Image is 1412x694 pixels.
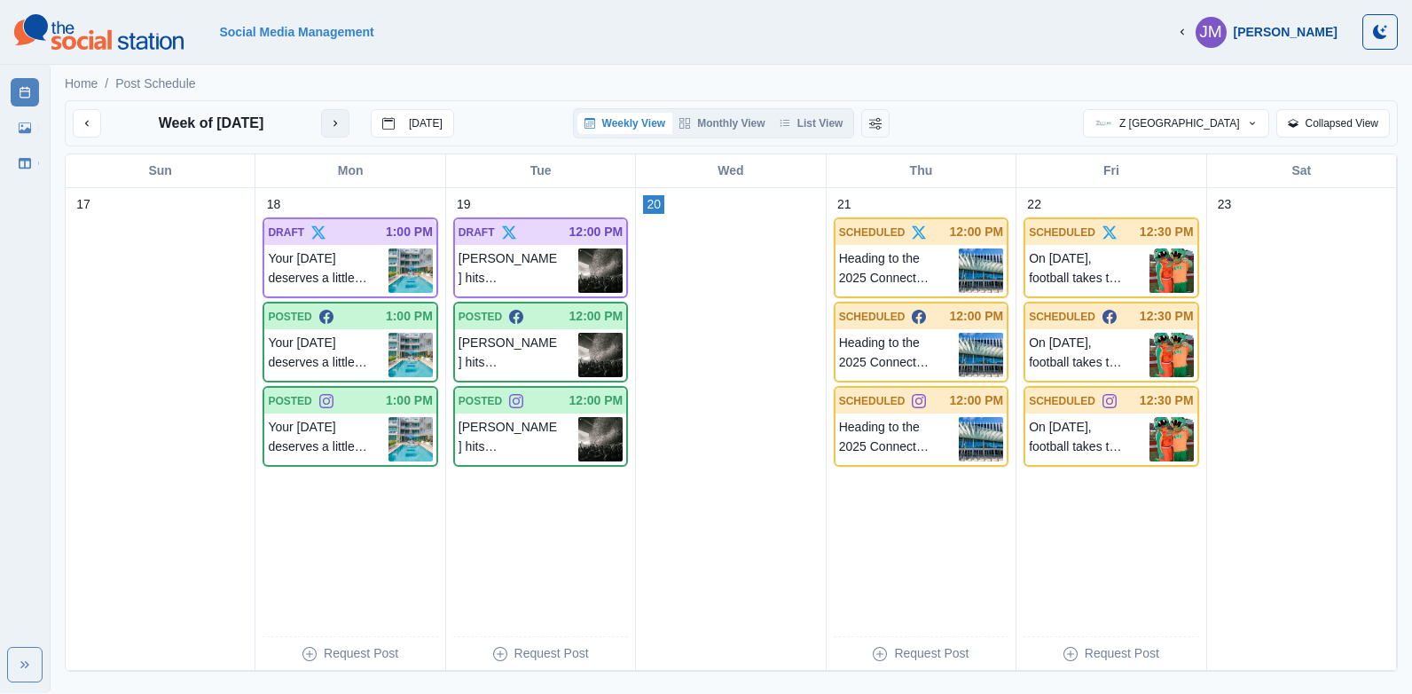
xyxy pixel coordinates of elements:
[1029,393,1095,409] p: SCHEDULED
[388,248,433,293] img: gws1psv9hiy4irdbw559
[1149,417,1194,461] img: byh7f33evlwlhsuu7gac
[1094,114,1112,132] img: 148729378538865
[459,333,578,377] p: [PERSON_NAME] hits [GEOGRAPHIC_DATA] this [DATE]–[DATE] at @[GEOGRAPHIC_DATA]! 🎶 From fan-favorit...
[839,393,906,409] p: SCHEDULED
[1362,14,1398,50] button: Toggle Mode
[1218,195,1232,214] p: 23
[514,644,589,663] p: Request Post
[1207,154,1397,187] div: Sat
[839,248,959,293] p: Heading to the 2025 Connect Marketplace at @TheMiamiBeachCC? You're going to need a place to land...
[1140,307,1194,326] p: 12:30 PM
[647,195,661,214] p: 20
[1276,109,1391,138] button: Collapsed View
[1140,391,1194,410] p: 12:30 PM
[386,223,433,241] p: 1:00 PM
[569,307,624,326] p: 12:00 PM
[1029,309,1095,325] p: SCHEDULED
[371,109,454,138] button: go to today
[894,644,969,663] p: Request Post
[65,75,196,93] nav: breadcrumb
[672,113,772,134] button: Monthly View
[219,25,373,39] a: Social Media Management
[1085,644,1159,663] p: Request Post
[837,195,851,214] p: 21
[459,417,578,461] p: [PERSON_NAME] hits [GEOGRAPHIC_DATA] this [DATE]–[DATE] at @fillmoremb! 🎶 From fan-favorite hits ...
[959,333,1003,377] img: ljfnu7wgyhjpzcuzg8kk
[959,248,1003,293] img: ljfnu7wgyhjpzcuzg8kk
[268,417,388,461] p: Your [DATE] deserves a little extra 'Z' — as in, ultimate zen and zero responsibilities! Z [GEOGR...
[839,225,906,241] p: SCHEDULED
[1140,223,1194,241] p: 12:30 PM
[255,154,445,187] div: Mon
[569,223,624,241] p: 12:00 PM
[459,309,502,325] p: POSTED
[577,113,673,134] button: Weekly View
[65,75,98,93] a: Home
[7,647,43,682] button: Expand
[446,154,636,187] div: Tue
[1027,195,1041,214] p: 22
[773,113,851,134] button: List View
[636,154,826,187] div: Wed
[11,78,39,106] a: Post Schedule
[1149,333,1194,377] img: byh7f33evlwlhsuu7gac
[268,393,311,409] p: POSTED
[1016,154,1206,187] div: Fri
[839,333,959,377] p: Heading to the 2025 Connect Marketplace at @MiamiBeachConventionCenter? You're going to need a pl...
[73,109,101,138] button: previous month
[115,75,195,93] a: Post Schedule
[324,644,398,663] p: Request Post
[569,391,624,410] p: 12:00 PM
[321,109,349,138] button: next month
[459,248,578,293] p: [PERSON_NAME] hits [GEOGRAPHIC_DATA] this [DATE]–[DATE] at @[GEOGRAPHIC_DATA]! 🎶 From fan-favorit...
[949,307,1003,326] p: 12:00 PM
[1234,25,1337,40] div: [PERSON_NAME]
[409,117,443,130] p: [DATE]
[959,417,1003,461] img: ljfnu7wgyhjpzcuzg8kk
[949,391,1003,410] p: 12:00 PM
[267,195,281,214] p: 18
[1149,248,1194,293] img: byh7f33evlwlhsuu7gac
[388,417,433,461] img: gws1psv9hiy4irdbw559
[11,149,39,177] a: Client Dashboard
[839,417,959,461] p: Heading to the 2025 Connect Marketplace at @themiamibeachcc? You're going to need a place to land...
[76,195,90,214] p: 17
[861,109,890,138] button: Change View Order
[1199,11,1222,53] div: Julie Motes
[268,225,304,241] p: DRAFT
[578,248,623,293] img: q6zq8c7apja4frrjrjuc
[827,154,1016,187] div: Thu
[268,333,388,377] p: Your [DATE] deserves a little extra 'Z' — as in, ultimate zen and zero responsibilities! Z [GEOGR...
[1162,14,1352,50] button: [PERSON_NAME]
[386,307,433,326] p: 1:00 PM
[386,391,433,410] p: 1:00 PM
[388,333,433,377] img: gws1psv9hiy4irdbw559
[268,309,311,325] p: POSTED
[459,225,495,241] p: DRAFT
[14,14,184,50] img: logoTextSVG.62801f218bc96a9b266caa72a09eb111.svg
[578,333,623,377] img: q6zq8c7apja4frrjrjuc
[459,393,502,409] p: POSTED
[66,154,255,187] div: Sun
[1029,225,1095,241] p: SCHEDULED
[1083,109,1269,138] button: Z [GEOGRAPHIC_DATA]
[839,309,906,325] p: SCHEDULED
[1029,417,1149,461] p: On [DATE], football takes the field at @hardrockstadium, and you take [GEOGRAPHIC_DATA]! ⛱ Turn y...
[578,417,623,461] img: q6zq8c7apja4frrjrjuc
[159,113,264,134] p: Week of [DATE]
[1029,333,1149,377] p: On [DATE], football takes the field at @HardRockStadium1, and you take [GEOGRAPHIC_DATA]! ⛱ Turn ...
[949,223,1003,241] p: 12:00 PM
[457,195,471,214] p: 19
[268,248,388,293] p: Your [DATE] deserves a little extra 'Z' — as in, ultimate zen and zero responsibilities! Z [GEOGR...
[1029,248,1149,293] p: On [DATE], football takes the field at @[GEOGRAPHIC_DATA], and you take [GEOGRAPHIC_DATA]! ⛱ Turn...
[105,75,108,93] span: /
[11,114,39,142] a: Media Library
